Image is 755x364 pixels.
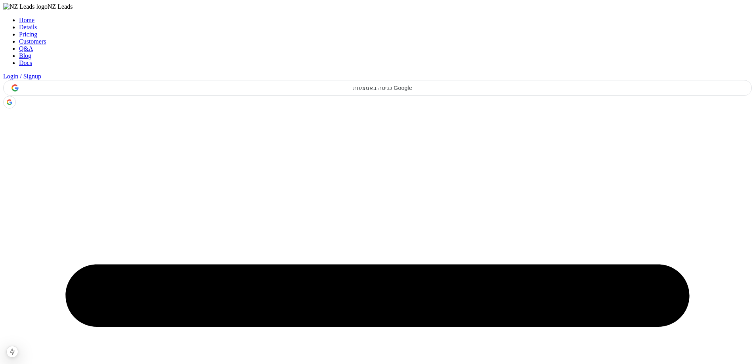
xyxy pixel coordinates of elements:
a: Docs [19,59,32,66]
img: NZ Leads logo [3,3,48,10]
a: Blog [19,52,31,59]
span: NZ Leads [48,3,73,10]
span: כניסה באמצעות Google [19,85,747,91]
a: Pricing [19,31,37,38]
a: Login / Signup [3,73,41,80]
div: כניסה באמצעות Google [3,80,752,96]
a: Q&A [19,45,33,52]
a: Customers [19,38,46,45]
a: Details [19,24,37,30]
a: Home [19,17,34,23]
